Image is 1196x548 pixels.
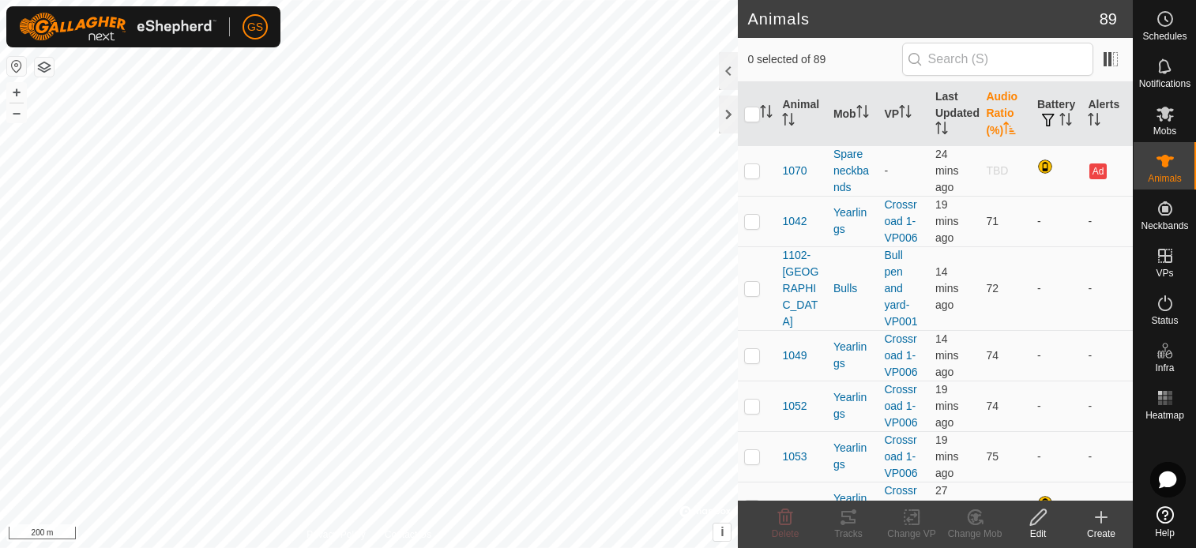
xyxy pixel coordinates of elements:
a: Crossroad 1-VP006 [884,198,917,244]
th: Audio Ratio (%) [980,82,1031,146]
button: i [713,524,731,541]
span: VPs [1156,268,1173,278]
span: 74 [986,349,999,362]
span: Infra [1155,363,1174,373]
span: 1077 [782,499,807,516]
p-sorticon: Activate to sort [782,115,795,128]
a: Privacy Policy [307,527,366,542]
div: Change Mob [943,527,1006,541]
div: Tracks [817,527,880,541]
span: 75 [986,450,999,463]
div: Yearlings [833,389,872,422]
span: Schedules [1142,32,1187,41]
td: - [1031,330,1082,381]
button: + [7,83,26,102]
span: 1053 [782,449,807,465]
span: Neckbands [1141,221,1188,231]
input: Search (S) [902,43,1093,76]
span: Delete [772,528,799,539]
p-sorticon: Activate to sort [1088,115,1100,128]
span: 27 Aug 2025, 8:47 am [935,383,959,429]
td: - [1081,381,1133,431]
span: 1052 [782,398,807,415]
div: Yearlings [833,440,872,473]
a: Crossroad 1-VP006 [884,484,917,530]
span: 1049 [782,347,807,364]
span: 1042 [782,213,807,230]
span: 1102-[GEOGRAPHIC_DATA] [782,247,821,330]
span: Help [1155,528,1175,538]
p-sorticon: Activate to sort [1003,124,1016,137]
a: Bull pen and yard-VP001 [884,249,917,328]
span: 72 [986,282,999,295]
span: 1070 [782,163,807,179]
td: - [1081,246,1133,330]
app-display-virtual-paddock-transition: - [884,164,888,177]
span: 27 Aug 2025, 8:42 am [935,148,959,193]
td: - [1081,482,1133,532]
p-sorticon: Activate to sort [856,107,869,120]
button: – [7,103,26,122]
a: Crossroad 1-VP006 [884,383,917,429]
span: 27 Aug 2025, 8:47 am [935,434,959,479]
p-sorticon: Activate to sort [935,124,948,137]
button: Reset Map [7,57,26,76]
a: Crossroad 1-VP006 [884,332,917,378]
a: Crossroad 1-VP006 [884,434,917,479]
span: 71 [986,215,999,227]
div: Yearlings [833,205,872,238]
td: - [1081,431,1133,482]
span: 27 Aug 2025, 8:52 am [935,265,959,311]
td: - [1031,431,1082,482]
td: - [1081,330,1133,381]
a: Contact Us [385,527,431,542]
td: - [1031,246,1082,330]
p-sorticon: Activate to sort [760,107,773,120]
span: i [720,525,724,539]
span: 89 [1100,7,1117,31]
p-sorticon: Activate to sort [1059,115,1072,128]
div: Spare neckbands [833,146,872,196]
span: Mobs [1153,126,1176,136]
td: - [1031,381,1082,431]
img: Gallagher Logo [19,13,216,41]
td: - [1031,196,1082,246]
span: 27 Aug 2025, 8:52 am [935,332,959,378]
th: Mob [827,82,878,146]
th: VP [878,82,929,146]
th: Animal [776,82,827,146]
div: Yearlings [833,490,872,524]
span: GS [247,19,263,36]
span: 27 Aug 2025, 8:39 am [935,484,959,530]
span: Heatmap [1145,411,1184,420]
button: Map Layers [35,58,54,77]
span: Status [1151,316,1178,325]
div: Yearlings [833,339,872,372]
th: Alerts [1081,82,1133,146]
h2: Animals [747,9,1099,28]
th: Last Updated [929,82,980,146]
span: Notifications [1139,79,1190,88]
div: Change VP [880,527,943,541]
div: Create [1070,527,1133,541]
p-sorticon: Activate to sort [899,107,912,120]
button: Ad [1089,163,1107,179]
th: Battery [1031,82,1082,146]
span: TBD [986,164,1008,177]
td: - [1081,196,1133,246]
span: Animals [1148,174,1182,183]
span: 74 [986,400,999,412]
span: 27 Aug 2025, 8:47 am [935,198,959,244]
div: Bulls [833,280,872,297]
span: 0 selected of 89 [747,51,901,68]
a: Help [1134,500,1196,544]
div: Edit [1006,527,1070,541]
